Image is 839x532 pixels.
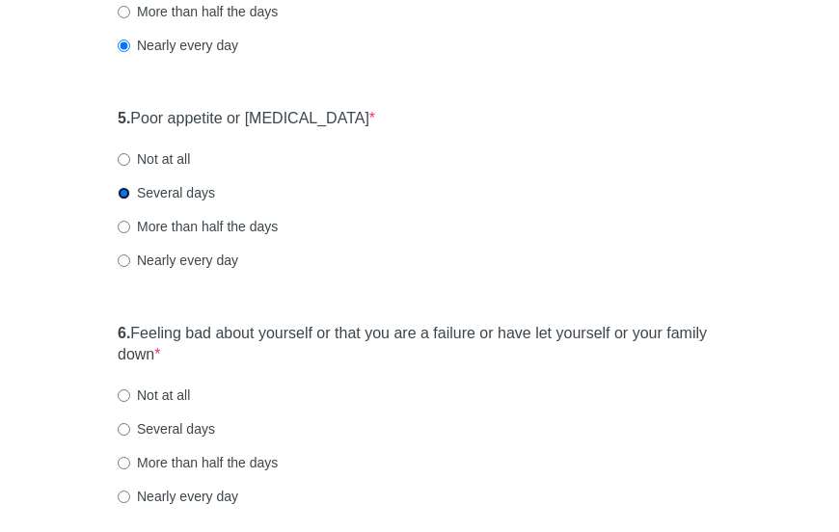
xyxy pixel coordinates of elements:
label: Not at all [118,386,190,405]
label: Nearly every day [118,36,238,55]
label: Poor appetite or [MEDICAL_DATA] [118,108,375,130]
label: Nearly every day [118,251,238,270]
label: Several days [118,419,215,439]
strong: 6. [118,325,130,341]
input: Nearly every day [118,40,130,52]
input: Several days [118,423,130,436]
input: Not at all [118,389,130,402]
label: More than half the days [118,217,278,236]
input: More than half the days [118,6,130,18]
label: Several days [118,183,215,202]
label: Nearly every day [118,487,238,506]
label: More than half the days [118,2,278,21]
label: More than half the days [118,453,278,472]
input: More than half the days [118,221,130,233]
input: Not at all [118,153,130,166]
input: Several days [118,187,130,199]
input: Nearly every day [118,254,130,267]
label: Feeling bad about yourself or that you are a failure or have let yourself or your family down [118,323,721,367]
strong: 5. [118,110,130,126]
input: Nearly every day [118,491,130,503]
label: Not at all [118,149,190,169]
input: More than half the days [118,457,130,469]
